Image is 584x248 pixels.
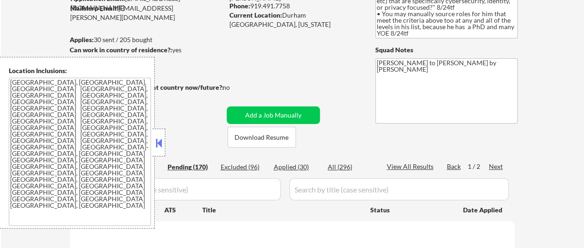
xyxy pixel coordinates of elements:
[223,83,249,92] div: no
[168,162,214,172] div: Pending (170)
[70,4,118,12] strong: Mailslurp Email:
[328,162,374,172] div: All (296)
[489,162,504,171] div: Next
[70,56,223,65] div: $170,000
[228,127,296,148] button: Download Resume
[274,162,320,172] div: Applied (30)
[70,35,223,44] div: 30 sent / 205 bought
[227,106,320,124] button: Add a Job Manually
[164,205,202,215] div: ATS
[468,162,489,171] div: 1 / 2
[73,178,281,200] input: Search by company (case sensitive)
[70,46,172,54] strong: Can work in country of residence?:
[370,201,450,218] div: Status
[375,45,518,55] div: Squad Notes
[70,56,120,64] strong: Minimum salary:
[463,205,504,215] div: Date Applied
[289,178,509,200] input: Search by title (case sensitive)
[447,162,462,171] div: Back
[202,205,361,215] div: Title
[70,4,223,22] div: [EMAIL_ADDRESS][PERSON_NAME][DOMAIN_NAME]
[9,66,151,75] div: Location Inclusions:
[70,45,221,55] div: yes
[229,1,360,11] div: 919.491.7758
[229,2,250,10] strong: Phone:
[229,11,360,29] div: Durham [GEOGRAPHIC_DATA], [US_STATE]
[229,11,282,19] strong: Current Location:
[70,36,94,43] strong: Applies:
[387,162,436,171] div: View All Results
[221,162,267,172] div: Excluded (96)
